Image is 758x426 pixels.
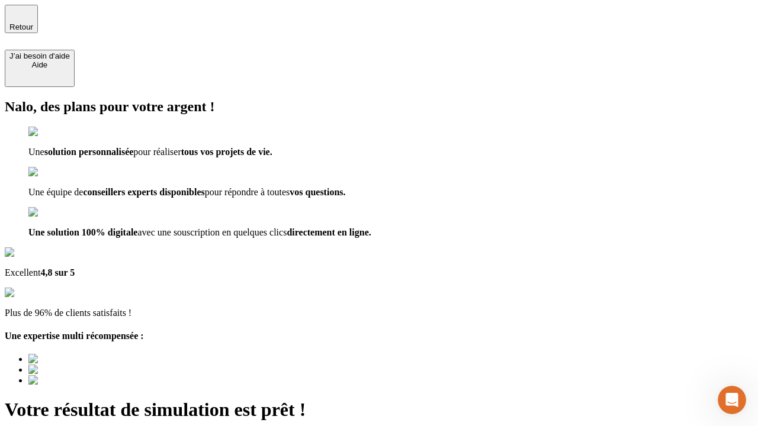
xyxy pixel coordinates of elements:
[5,50,75,87] button: J’ai besoin d'aideAide
[287,227,371,237] span: directement en ligne.
[40,267,75,277] span: 4,8 sur 5
[290,187,345,197] span: vos questions.
[28,375,138,386] img: Best savings advice award
[205,187,290,197] span: pour répondre à toutes
[9,51,70,60] div: J’ai besoin d'aide
[137,227,287,237] span: avec une souscription en quelques clics
[28,207,79,218] img: checkmark
[28,147,44,157] span: Une
[9,60,70,69] div: Aide
[9,22,33,31] span: Retour
[5,399,753,421] h1: Votre résultat de simulation est prêt !
[5,5,38,33] button: Retour
[5,308,753,318] p: Plus de 96% de clients satisfaits !
[28,354,138,364] img: Best savings advice award
[181,147,272,157] span: tous vos projets de vie.
[718,386,746,414] iframe: Intercom live chat
[5,288,63,298] img: reviews stars
[5,247,73,258] img: Google Review
[28,364,138,375] img: Best savings advice award
[5,267,40,277] span: Excellent
[44,147,134,157] span: solution personnalisée
[5,331,753,341] h4: Une expertise multi récompensée :
[28,187,83,197] span: Une équipe de
[28,127,79,137] img: checkmark
[5,99,753,115] h2: Nalo, des plans pour votre argent !
[133,147,181,157] span: pour réaliser
[83,187,204,197] span: conseillers experts disponibles
[28,167,79,177] img: checkmark
[28,227,137,237] span: Une solution 100% digitale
